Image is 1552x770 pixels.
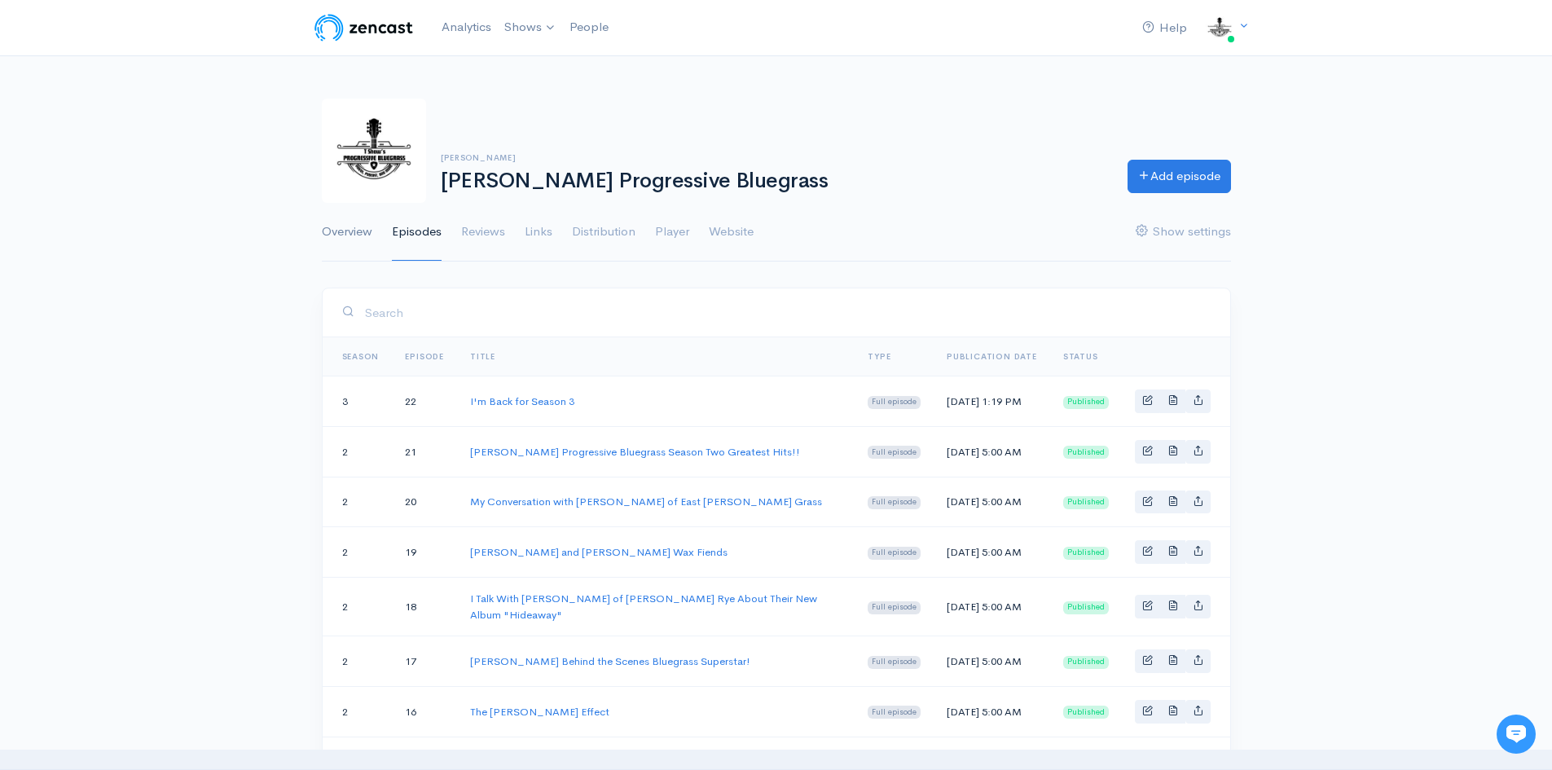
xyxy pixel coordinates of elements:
[934,477,1050,527] td: [DATE] 5:00 AM
[934,686,1050,737] td: [DATE] 5:00 AM
[392,376,457,427] td: 22
[392,686,457,737] td: 16
[655,203,689,262] a: Player
[1135,540,1211,564] div: Basic example
[868,396,921,409] span: Full episode
[342,351,380,362] a: Season
[392,527,457,578] td: 19
[470,592,817,622] a: I Talk With [PERSON_NAME] of [PERSON_NAME] Rye About Their New Album "Hideaway"
[1136,11,1194,46] a: Help
[1063,446,1109,459] span: Published
[934,527,1050,578] td: [DATE] 5:00 AM
[1135,649,1211,673] div: Basic example
[323,578,393,636] td: 2
[470,445,800,459] a: [PERSON_NAME] Progressive Bluegrass Season Two Greatest Hits!!
[934,578,1050,636] td: [DATE] 5:00 AM
[1135,595,1211,618] div: Basic example
[470,545,728,559] a: [PERSON_NAME] and [PERSON_NAME] Wax Fiends
[1203,11,1236,44] img: ...
[470,705,609,719] a: The [PERSON_NAME] Effect
[563,10,615,45] a: People
[868,547,921,560] span: Full episode
[868,446,921,459] span: Full episode
[392,426,457,477] td: 21
[323,376,393,427] td: 3
[392,578,457,636] td: 18
[470,394,574,408] a: I'm Back for Season 3
[470,654,750,668] a: [PERSON_NAME] Behind the Scenes Bluegrass Superstar!
[323,636,393,687] td: 2
[364,296,1211,329] input: Search
[405,351,444,362] a: Episode
[934,636,1050,687] td: [DATE] 5:00 AM
[47,306,291,339] input: Search articles
[392,636,457,687] td: 17
[1135,440,1211,464] div: Basic example
[323,477,393,527] td: 2
[1063,706,1109,719] span: Published
[312,11,415,44] img: ZenCast Logo
[461,203,505,262] a: Reviews
[947,351,1037,362] a: Publication date
[525,203,552,262] a: Links
[1497,715,1536,754] iframe: gist-messenger-bubble-iframe
[323,527,393,578] td: 2
[441,169,1108,193] h1: [PERSON_NAME] Progressive Bluegrass
[470,495,822,508] a: My Conversation with [PERSON_NAME] of East [PERSON_NAME] Grass
[868,601,921,614] span: Full episode
[709,203,754,262] a: Website
[934,376,1050,427] td: [DATE] 1:19 PM
[1063,396,1109,409] span: Published
[441,153,1108,162] h6: [PERSON_NAME]
[22,279,304,299] p: Find an answer quickly
[1135,700,1211,724] div: Basic example
[1063,656,1109,669] span: Published
[392,477,457,527] td: 20
[435,10,498,45] a: Analytics
[24,79,301,105] h1: Hi 👋
[934,426,1050,477] td: [DATE] 5:00 AM
[1063,601,1109,614] span: Published
[1063,547,1109,560] span: Published
[1135,491,1211,514] div: Basic example
[105,226,196,239] span: New conversation
[25,216,301,249] button: New conversation
[868,496,921,509] span: Full episode
[1135,389,1211,413] div: Basic example
[498,10,563,46] a: Shows
[24,108,301,187] h2: Just let us know if you need anything and we'll be happy to help! 🙂
[323,426,393,477] td: 2
[868,706,921,719] span: Full episode
[1136,203,1231,262] a: Show settings
[323,686,393,737] td: 2
[1063,496,1109,509] span: Published
[1063,351,1098,362] span: Status
[322,203,372,262] a: Overview
[1128,160,1231,193] a: Add episode
[572,203,635,262] a: Distribution
[392,203,442,262] a: Episodes
[470,351,495,362] a: Title
[868,351,890,362] a: Type
[868,656,921,669] span: Full episode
